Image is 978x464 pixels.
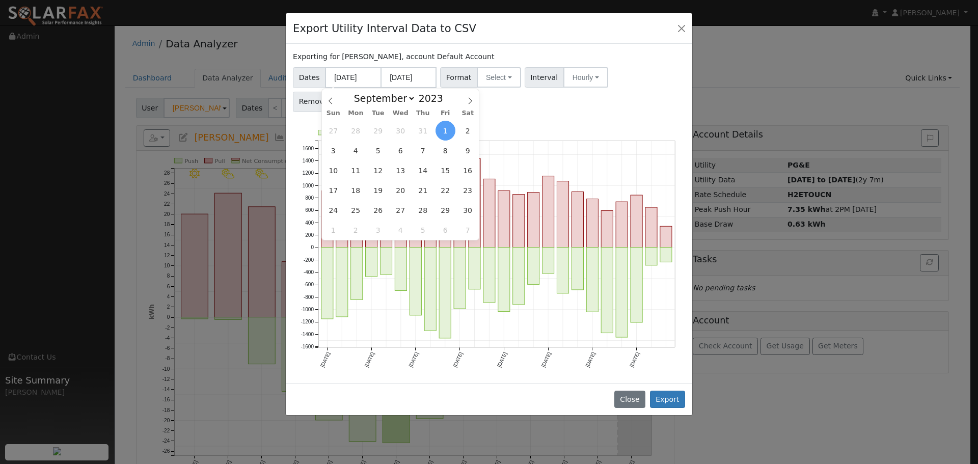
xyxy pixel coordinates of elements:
rect: onclick="" [513,194,525,247]
span: September 15, 2023 [436,160,455,180]
input: Year [416,93,452,104]
text: [DATE] [540,351,552,368]
rect: onclick="" [410,247,421,315]
span: September 27, 2023 [391,200,411,220]
rect: onclick="" [336,247,348,316]
span: September 16, 2023 [458,160,478,180]
span: September 28, 2023 [413,200,433,220]
button: Hourly [563,67,608,88]
text: [DATE] [364,351,375,368]
rect: onclick="" [424,247,436,331]
text: [DATE] [452,351,464,368]
span: September 5, 2023 [368,141,388,160]
text: [DATE] [408,351,420,368]
span: August 28, 2023 [346,121,366,141]
span: September 29, 2023 [436,200,455,220]
button: Close [614,391,645,408]
text: 0 [311,244,314,250]
button: Select [477,67,521,88]
rect: onclick="" [366,247,377,276]
rect: onclick="" [586,199,598,247]
span: September 20, 2023 [391,180,411,200]
text: -1400 [301,331,314,337]
rect: onclick="" [498,247,510,311]
span: September 1, 2023 [436,121,455,141]
span: September 17, 2023 [323,180,343,200]
text: 1600 [303,145,314,151]
span: September 30, 2023 [458,200,478,220]
rect: onclick="" [572,192,583,247]
span: September 19, 2023 [368,180,388,200]
span: October 4, 2023 [391,220,411,240]
rect: onclick="" [395,247,406,290]
span: Mon [344,110,367,117]
rect: onclick="" [439,247,451,338]
span: August 27, 2023 [323,121,343,141]
span: September 4, 2023 [346,141,366,160]
span: Sun [322,110,344,117]
rect: onclick="" [645,207,657,248]
span: September 18, 2023 [346,180,366,200]
rect: onclick="" [469,158,480,247]
label: Exporting for [PERSON_NAME], account Default Account [293,51,494,62]
text: -800 [304,294,314,299]
span: September 12, 2023 [368,160,388,180]
span: September 21, 2023 [413,180,433,200]
rect: onclick="" [616,202,628,247]
rect: onclick="" [321,247,333,318]
text: [DATE] [585,351,596,368]
text: -400 [304,269,314,275]
span: September 22, 2023 [436,180,455,200]
rect: onclick="" [557,181,569,247]
span: September 26, 2023 [368,200,388,220]
rect: onclick="" [631,247,642,322]
rect: onclick="" [557,247,569,293]
rect: onclick="" [321,190,333,247]
span: October 1, 2023 [323,220,343,240]
h4: Export Utility Interval Data to CSV [293,20,476,37]
span: October 3, 2023 [368,220,388,240]
span: September 23, 2023 [458,180,478,200]
span: August 29, 2023 [368,121,388,141]
text: -1200 [301,319,314,324]
button: Export [650,391,685,408]
span: September 24, 2023 [323,200,343,220]
span: Fri [434,110,456,117]
rect: onclick="" [542,176,554,247]
text: [DATE] [319,351,331,368]
rect: onclick="" [528,192,539,247]
span: Sat [456,110,479,117]
button: Close [674,21,689,35]
text: -200 [304,257,314,262]
text: [DATE] [629,351,640,368]
rect: onclick="" [351,247,363,299]
span: September 25, 2023 [346,200,366,220]
select: Month [349,92,416,104]
span: Wed [389,110,412,117]
rect: onclick="" [601,247,613,333]
rect: onclick="" [513,247,525,304]
text: 1000 [303,182,314,188]
rect: onclick="" [542,247,554,273]
text: 600 [305,207,314,213]
span: August 31, 2023 [413,121,433,141]
span: September 8, 2023 [436,141,455,160]
rect: onclick="" [586,247,598,312]
span: Remove Production [293,92,374,112]
text: 200 [305,232,314,238]
rect: onclick="" [572,247,583,289]
span: Interval [525,67,564,88]
span: September 2, 2023 [458,121,478,141]
span: October 7, 2023 [458,220,478,240]
rect: onclick="" [660,247,672,262]
text: -600 [304,282,314,287]
span: Thu [412,110,434,117]
rect: onclick="" [528,247,539,284]
text: -1000 [301,307,314,312]
rect: onclick="" [660,226,672,247]
rect: onclick="" [469,247,480,289]
text: 400 [305,220,314,225]
rect: onclick="" [601,210,613,247]
span: October 5, 2023 [413,220,433,240]
span: Dates [293,67,325,88]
